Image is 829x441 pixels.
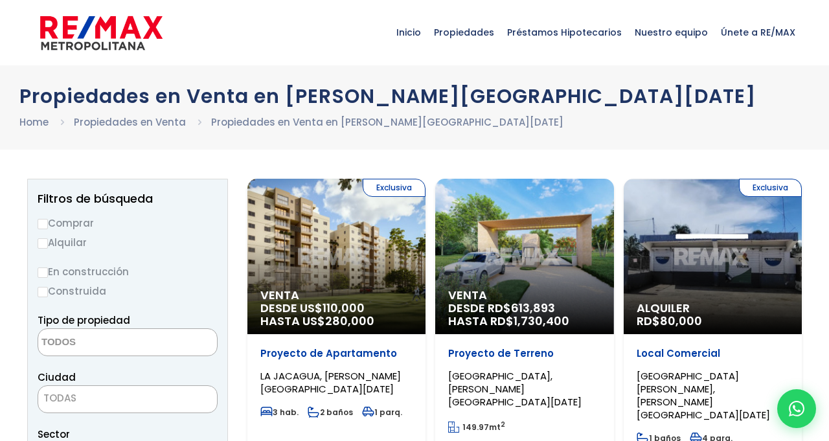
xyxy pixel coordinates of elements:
[637,313,702,329] span: RD$
[501,13,628,52] span: Préstamos Hipotecarios
[427,13,501,52] span: Propiedades
[363,179,426,197] span: Exclusiva
[637,302,789,315] span: Alquiler
[260,289,413,302] span: Venta
[38,219,48,229] input: Comprar
[38,329,164,357] textarea: Search
[38,234,218,251] label: Alquilar
[448,347,600,360] p: Proyecto de Terreno
[19,115,49,129] a: Home
[448,289,600,302] span: Venta
[43,391,76,405] span: TODAS
[38,264,218,280] label: En construcción
[38,287,48,297] input: Construida
[38,267,48,278] input: En construcción
[448,302,600,328] span: DESDE RD$
[323,300,365,316] span: 110,000
[448,369,582,409] span: [GEOGRAPHIC_DATA], [PERSON_NAME][GEOGRAPHIC_DATA][DATE]
[38,283,218,299] label: Construida
[637,369,770,422] span: [GEOGRAPHIC_DATA][PERSON_NAME], [PERSON_NAME][GEOGRAPHIC_DATA][DATE]
[260,315,413,328] span: HASTA US$
[38,238,48,249] input: Alquilar
[514,313,569,329] span: 1,730,400
[390,13,427,52] span: Inicio
[38,427,70,441] span: Sector
[714,13,802,52] span: Únete a RE/MAX
[637,347,789,360] p: Local Comercial
[448,422,505,433] span: mt
[260,407,299,418] span: 3 hab.
[628,13,714,52] span: Nuestro equipo
[38,215,218,231] label: Comprar
[38,370,76,384] span: Ciudad
[260,302,413,328] span: DESDE US$
[448,315,600,328] span: HASTA RD$
[38,313,130,327] span: Tipo de propiedad
[462,422,489,433] span: 149.97
[325,313,374,329] span: 280,000
[362,407,402,418] span: 1 parq.
[501,420,505,429] sup: 2
[511,300,555,316] span: 613,893
[19,85,810,107] h1: Propiedades en Venta en [PERSON_NAME][GEOGRAPHIC_DATA][DATE]
[739,179,802,197] span: Exclusiva
[260,347,413,360] p: Proyecto de Apartamento
[260,369,401,396] span: LA JACAGUA, [PERSON_NAME][GEOGRAPHIC_DATA][DATE]
[211,114,563,130] li: Propiedades en Venta en [PERSON_NAME][GEOGRAPHIC_DATA][DATE]
[308,407,353,418] span: 2 baños
[40,14,163,52] img: remax-metropolitana-logo
[38,385,218,413] span: TODAS
[38,192,218,205] h2: Filtros de búsqueda
[660,313,702,329] span: 80,000
[38,389,217,407] span: TODAS
[74,115,186,129] a: Propiedades en Venta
